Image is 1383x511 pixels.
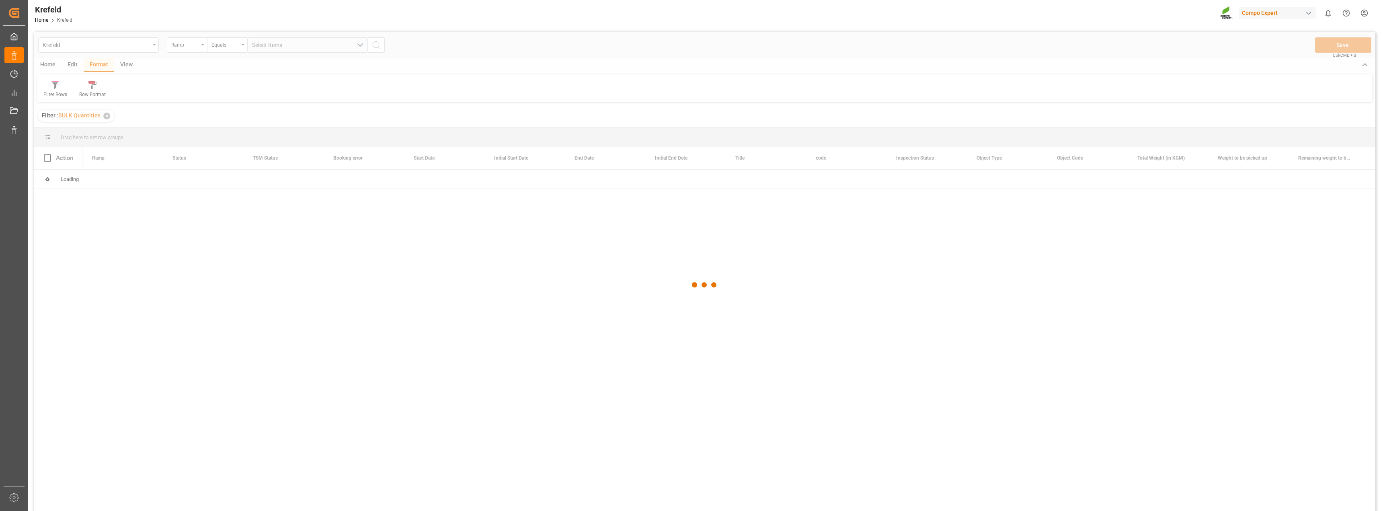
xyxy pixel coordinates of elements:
button: Compo Expert [1239,5,1319,21]
div: Compo Expert [1239,7,1316,19]
button: show 0 new notifications [1319,4,1337,22]
img: Screenshot%202023-09-29%20at%2010.02.21.png_1712312052.png [1220,6,1233,20]
button: Help Center [1337,4,1355,22]
div: Krefeld [35,4,72,16]
a: Home [35,17,48,23]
